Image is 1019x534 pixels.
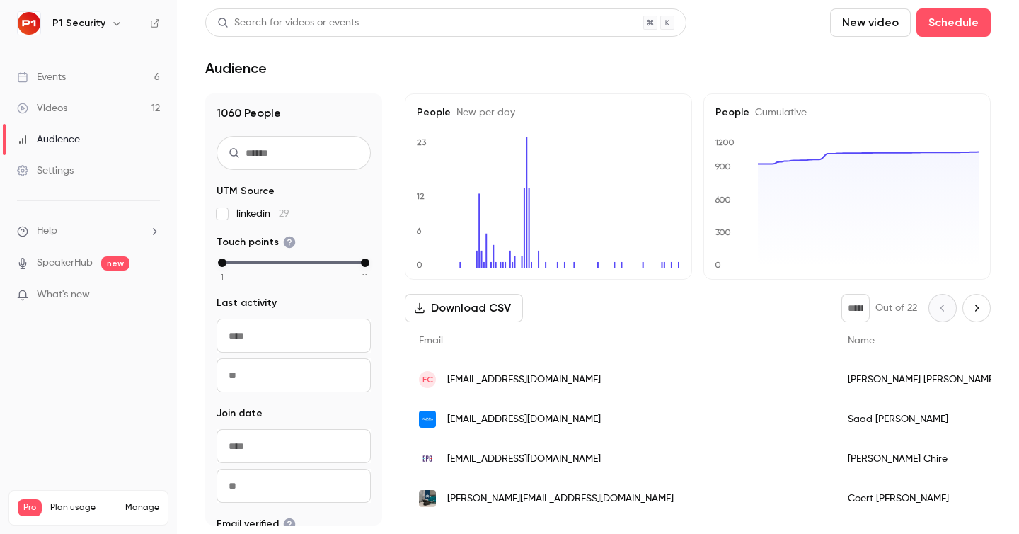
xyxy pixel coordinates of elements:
[18,499,42,516] span: Pro
[17,101,67,115] div: Videos
[834,439,1011,479] div: [PERSON_NAME] Chire
[52,16,105,30] h6: P1 Security
[834,479,1011,518] div: Coert [PERSON_NAME]
[715,137,735,147] text: 1200
[362,271,368,283] span: 11
[217,358,371,392] input: To
[218,259,226,267] div: min
[875,301,917,315] p: Out of 22
[101,256,129,271] span: new
[416,191,425,201] text: 12
[217,407,263,421] span: Join date
[217,235,296,249] span: Touch points
[217,296,277,310] span: Last activity
[217,105,371,122] h1: 1060 People
[18,12,40,35] img: P1 Security
[417,137,427,147] text: 23
[447,412,601,427] span: [EMAIL_ADDRESS][DOMAIN_NAME]
[361,259,369,267] div: max
[17,132,80,147] div: Audience
[715,195,731,205] text: 600
[447,452,601,467] span: [EMAIL_ADDRESS][DOMAIN_NAME]
[834,360,1011,399] div: [PERSON_NAME] [PERSON_NAME]
[17,70,66,84] div: Events
[962,294,991,322] button: Next page
[715,161,731,171] text: 900
[447,373,601,387] span: [EMAIL_ADDRESS][DOMAIN_NAME]
[830,8,911,37] button: New video
[419,411,436,428] img: vaival.com
[834,399,1011,439] div: Saad [PERSON_NAME]
[236,207,289,221] span: linkedin
[416,260,422,270] text: 0
[217,469,371,503] input: To
[419,490,436,507] img: nfi.nl
[419,450,436,467] img: upc.edu.pe
[217,517,296,531] span: Email verified
[715,227,731,237] text: 300
[417,106,680,120] h5: People
[749,108,807,118] span: Cumulative
[125,502,159,513] a: Manage
[405,294,523,322] button: Download CSV
[279,209,289,219] span: 29
[37,256,93,271] a: SpeakerHub
[37,288,90,302] span: What's new
[205,59,267,76] h1: Audience
[17,224,160,239] li: help-dropdown-opener
[419,336,443,346] span: Email
[422,373,433,386] span: FC
[37,224,57,239] span: Help
[451,108,515,118] span: New per day
[217,184,275,198] span: UTM Source
[916,8,991,37] button: Schedule
[715,106,979,120] h5: People
[217,429,371,463] input: From
[217,16,359,30] div: Search for videos or events
[715,260,721,270] text: 0
[221,271,224,283] span: 1
[217,319,371,353] input: From
[50,502,117,513] span: Plan usage
[17,164,74,178] div: Settings
[416,226,422,236] text: 6
[447,492,674,506] span: [PERSON_NAME][EMAIL_ADDRESS][DOMAIN_NAME]
[848,336,875,346] span: Name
